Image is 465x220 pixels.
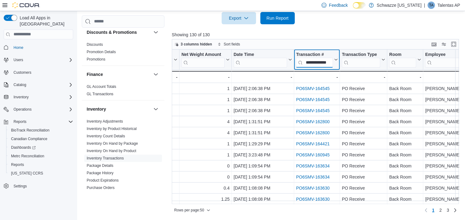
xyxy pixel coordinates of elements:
[58,129,177,136] div: Fat Grams Wax 4g
[87,49,116,54] span: Promotion Details
[222,12,256,24] button: Export
[181,151,230,159] div: 1
[181,85,230,92] div: 1
[87,50,116,54] a: Promotion Details
[1,117,76,126] button: Reports
[428,2,435,9] div: Talentas AP
[14,107,32,112] span: Operations
[58,52,172,57] div: Product
[342,85,385,92] div: PO Receive
[425,195,464,203] div: [PERSON_NAME]
[432,207,435,213] span: 1
[9,161,26,168] a: Reports
[425,73,464,81] div: -
[425,173,464,181] div: [PERSON_NAME]
[1,105,76,114] button: Operations
[181,52,225,67] div: Net Weight Amount
[439,207,442,213] span: 2
[389,107,421,114] div: Back Room
[260,12,295,24] button: Run Report
[225,12,252,24] span: Export
[430,41,438,48] button: Keyboard shortcuts
[9,135,50,143] a: Canadian Compliance
[425,52,459,67] div: Employee
[296,163,329,168] a: PO6SMV-163634
[87,127,137,131] a: Inventory by Product Historical
[215,41,242,48] button: Sort fields
[437,2,460,9] p: Talentas AP
[87,185,115,190] span: Purchase Orders
[1,43,76,52] button: Home
[6,135,76,143] button: Canadian Compliance
[11,145,36,150] span: Dashboards
[430,205,437,215] button: Page 1 of 3
[11,69,34,76] a: Customers
[14,57,23,62] span: Users
[296,73,338,81] div: -
[424,2,425,9] p: |
[9,170,73,177] span: Washington CCRS
[58,96,177,103] div: Sauce Classics AIO (H) 1000mg
[11,106,34,113] button: Operations
[234,73,292,81] div: -
[181,107,230,114] div: 1
[181,96,230,103] div: 1
[425,52,459,57] div: Employee
[58,73,177,81] div: -
[389,85,421,92] div: Back Room
[87,84,116,89] span: GL Account Totals
[296,108,329,113] a: PO6SMV-164545
[6,126,76,135] button: BioTrack Reconciliation
[87,106,151,112] button: Inventory
[152,71,160,78] button: Finance
[425,129,464,136] div: [PERSON_NAME]
[11,44,73,51] span: Home
[14,45,23,50] span: Home
[296,52,333,67] div: Transaction # URL
[11,118,29,125] button: Reports
[389,73,421,81] div: -
[9,135,73,143] span: Canadian Compliance
[389,52,416,67] div: Room
[234,85,292,92] div: [DATE] 2:06:38 PM
[14,70,31,75] span: Customers
[58,173,177,181] div: Wana Gummies Assorted (I) 100mg
[11,162,24,167] span: Reports
[389,151,421,159] div: Back Room
[181,118,230,125] div: 4
[425,162,464,170] div: [PERSON_NAME]
[296,130,329,135] a: PO6SMV-162800
[87,119,123,124] a: Inventory Adjustments
[11,128,49,133] span: BioTrack Reconciliation
[87,84,116,89] a: GL Account Totals
[152,29,160,36] button: Discounts & Promotions
[181,173,230,181] div: 0
[234,140,292,147] div: [DATE] 1:29:29 PM
[430,205,451,215] ul: Pagination for preceding grid
[342,107,385,114] div: PO Receive
[181,129,230,136] div: 4
[87,92,113,96] a: GL Transactions
[14,82,26,87] span: Catalog
[172,206,213,214] button: Rows per page:50
[440,41,447,48] button: Display options
[234,151,292,159] div: [DATE] 3:23:48 PM
[342,52,380,67] div: Transaction Type
[181,52,225,57] div: Net Weight Amount
[234,107,292,114] div: [DATE] 2:06:38 PM
[377,2,422,9] p: Schwazze [US_STATE]
[87,71,151,77] button: Finance
[444,205,451,215] a: Page 3 of 3
[6,169,76,178] button: [US_STATE] CCRS
[9,127,73,134] span: BioTrack Reconciliation
[87,148,136,153] span: Inventory On Hand by Product
[450,41,457,48] button: Enter fullscreen
[87,29,151,35] button: Discounts & Promotions
[389,162,421,170] div: Back Room
[234,52,292,67] button: Date Time
[6,143,76,152] a: Dashboards
[425,118,464,125] div: [PERSON_NAME]
[14,119,26,124] span: Reports
[11,69,73,76] span: Customers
